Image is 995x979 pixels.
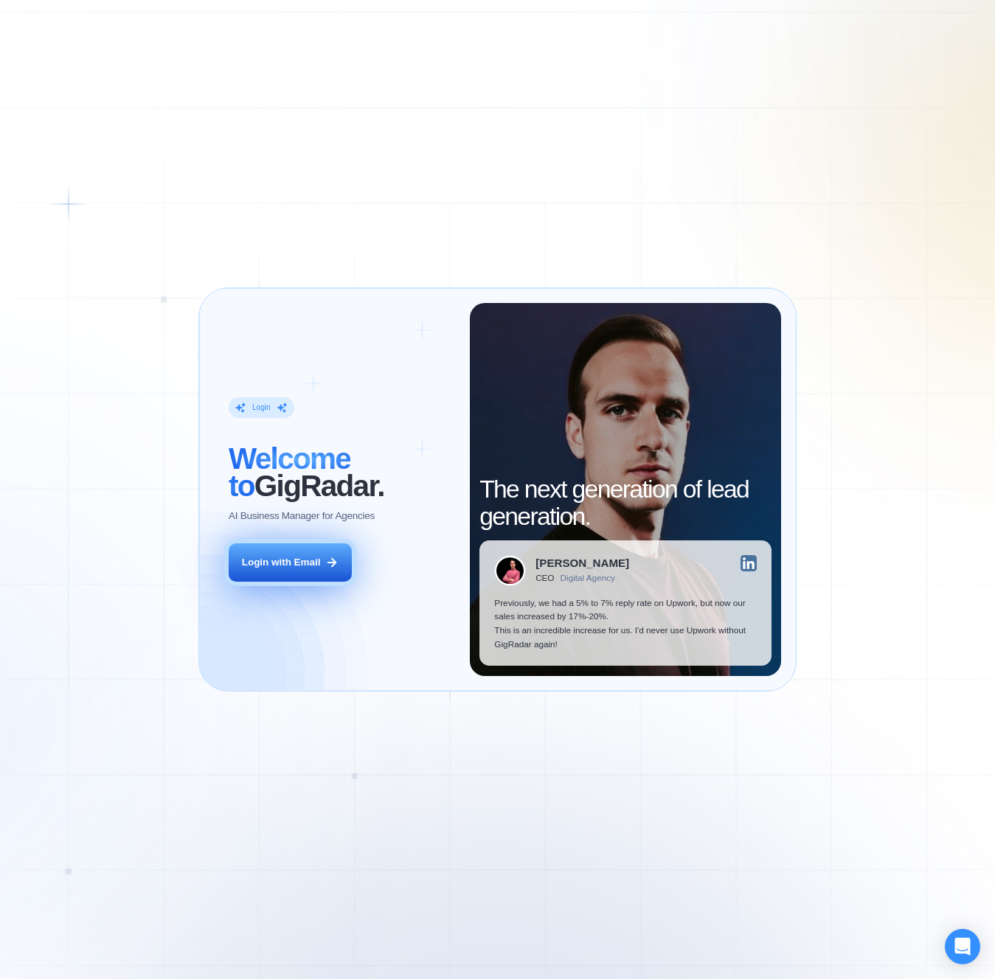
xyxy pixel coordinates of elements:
[229,445,454,500] h2: ‍ GigRadar.
[535,557,629,568] div: [PERSON_NAME]
[229,509,375,523] p: AI Business Manager for Agencies
[252,403,271,412] div: Login
[229,543,352,582] button: Login with Email
[479,475,772,530] h2: The next generation of lead generation.
[535,574,554,583] div: CEO
[561,574,615,583] div: Digital Agency
[494,596,756,651] p: Previously, we had a 5% to 7% reply rate on Upwork, but now our sales increased by 17%-20%. This ...
[945,929,980,964] div: Open Intercom Messenger
[242,556,321,570] div: Login with Email
[229,442,350,503] span: Welcome to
